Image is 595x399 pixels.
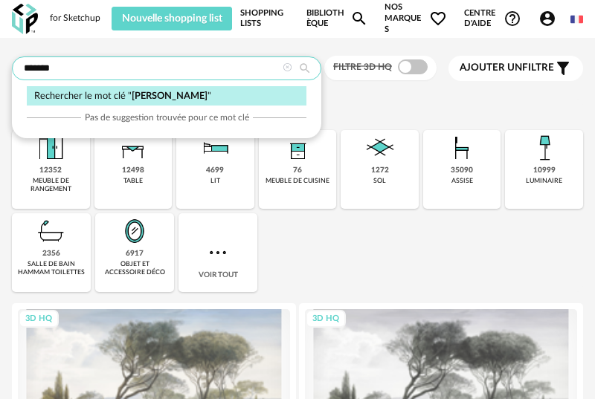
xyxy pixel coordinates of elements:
[464,8,522,30] span: Centre d'aideHelp Circle Outline icon
[122,13,222,24] span: Nouvelle shopping list
[33,130,68,166] img: Meuble%20de%20rangement.png
[280,130,315,166] img: Rangement.png
[123,177,143,185] div: table
[197,130,233,166] img: Literie.png
[42,249,60,259] div: 2356
[12,4,38,34] img: OXP
[210,177,220,185] div: lit
[178,213,257,292] div: Voir tout
[570,13,583,26] img: fr
[132,91,208,100] span: [PERSON_NAME]
[112,7,232,30] button: Nouvelle shopping list
[448,56,583,81] button: Ajouter unfiltre Filter icon
[27,86,306,106] div: Rechercher le mot clé " "
[371,166,389,175] div: 1272
[16,260,86,277] div: salle de bain hammam toilettes
[362,130,398,166] img: Sol.png
[306,310,346,328] div: 3D HQ
[527,130,562,166] img: Luminaire.png
[460,62,522,73] span: Ajouter un
[293,166,302,175] div: 76
[373,177,386,185] div: sol
[100,260,170,277] div: objet et accessoire déco
[39,166,62,175] div: 12352
[266,177,329,185] div: meuble de cuisine
[117,213,152,249] img: Miroir.png
[306,2,367,35] a: BibliothèqueMagnify icon
[538,10,556,27] span: Account Circle icon
[122,166,144,175] div: 12498
[504,10,521,27] span: Help Circle Outline icon
[533,166,556,175] div: 10999
[350,10,368,27] span: Magnify icon
[85,111,249,123] span: Pas de suggestion trouvée pour ce mot clé
[19,310,59,328] div: 3D HQ
[460,62,554,74] span: filtre
[33,213,69,249] img: Salle%20de%20bain.png
[538,10,563,27] span: Account Circle icon
[206,241,230,265] img: more.7b13dc1.svg
[526,177,562,185] div: luminaire
[429,10,447,27] span: Heart Outline icon
[451,166,473,175] div: 35090
[554,59,572,77] span: Filter icon
[16,177,86,194] div: meuble de rangement
[115,130,151,166] img: Table.png
[240,2,290,35] a: Shopping Lists
[444,130,480,166] img: Assise.png
[206,166,224,175] div: 4699
[385,2,447,35] span: Nos marques
[126,249,144,259] div: 6917
[50,13,100,25] div: for Sketchup
[333,62,392,71] span: Filtre 3D HQ
[451,177,473,185] div: assise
